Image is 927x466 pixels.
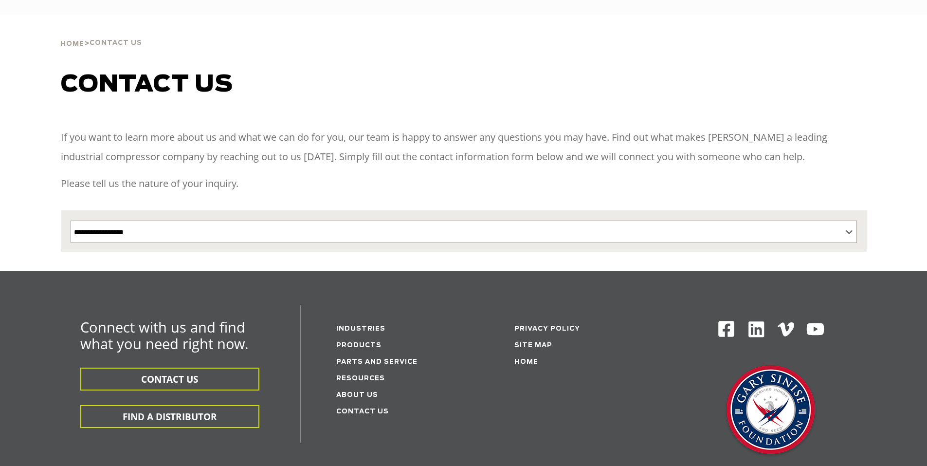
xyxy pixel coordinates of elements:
button: CONTACT US [80,368,259,391]
a: Parts and service [336,359,418,365]
p: If you want to learn more about us and what we can do for you, our team is happy to answer any qu... [61,128,867,167]
a: Contact Us [336,409,389,415]
img: Linkedin [747,320,766,339]
button: FIND A DISTRIBUTOR [80,405,259,428]
a: Home [60,39,84,48]
span: Contact us [61,73,233,96]
a: About Us [336,392,378,398]
img: Youtube [806,320,825,339]
img: Gary Sinise Foundation [722,362,819,460]
div: > [60,15,142,52]
img: Vimeo [778,322,794,336]
a: Home [514,359,538,365]
a: Site Map [514,342,552,349]
p: Please tell us the nature of your inquiry. [61,174,867,193]
a: Privacy Policy [514,326,580,332]
a: Industries [336,326,385,332]
a: Products [336,342,382,349]
span: Home [60,41,84,47]
span: Contact Us [90,40,142,46]
span: Connect with us and find what you need right now. [80,317,249,353]
img: Facebook [717,320,735,338]
a: Resources [336,375,385,382]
